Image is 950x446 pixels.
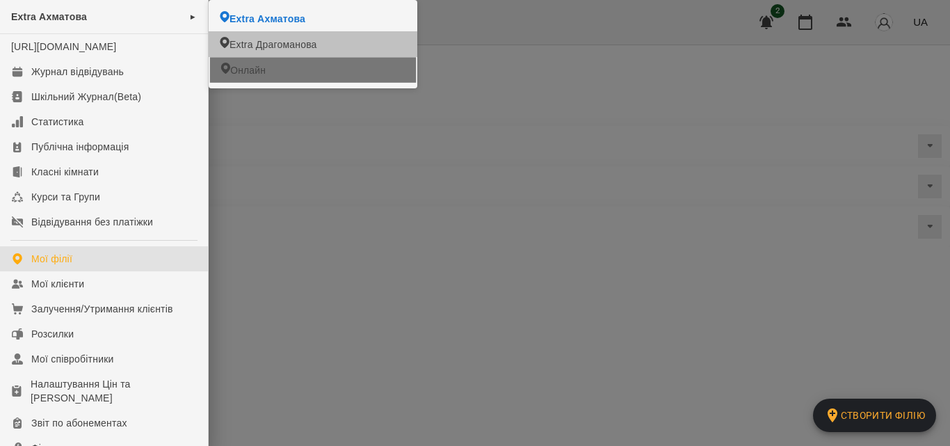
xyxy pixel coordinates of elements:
div: Мої клієнти [31,277,84,291]
span: Extra Ахматова [230,12,305,26]
div: Журнал відвідувань [31,65,124,79]
div: Курси та Групи [31,190,100,204]
div: Мої співробітники [31,352,114,366]
span: ► [189,11,197,22]
div: Залучення/Утримання клієнтів [31,302,173,316]
span: Extra Драгоманова [230,38,317,51]
span: Онлайн [230,63,266,77]
span: Extra Ахматова [11,11,87,22]
div: Звіт по абонементах [31,416,127,430]
div: Відвідування без платіжки [31,215,153,229]
a: [URL][DOMAIN_NAME] [11,41,116,52]
div: Класні кімнати [31,165,99,179]
div: Публічна інформація [31,140,129,154]
div: Розсилки [31,327,74,341]
div: Шкільний Журнал(Beta) [31,90,141,104]
div: Мої філії [31,252,72,266]
div: Налаштування Цін та [PERSON_NAME] [31,377,197,405]
div: Статистика [31,115,84,129]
